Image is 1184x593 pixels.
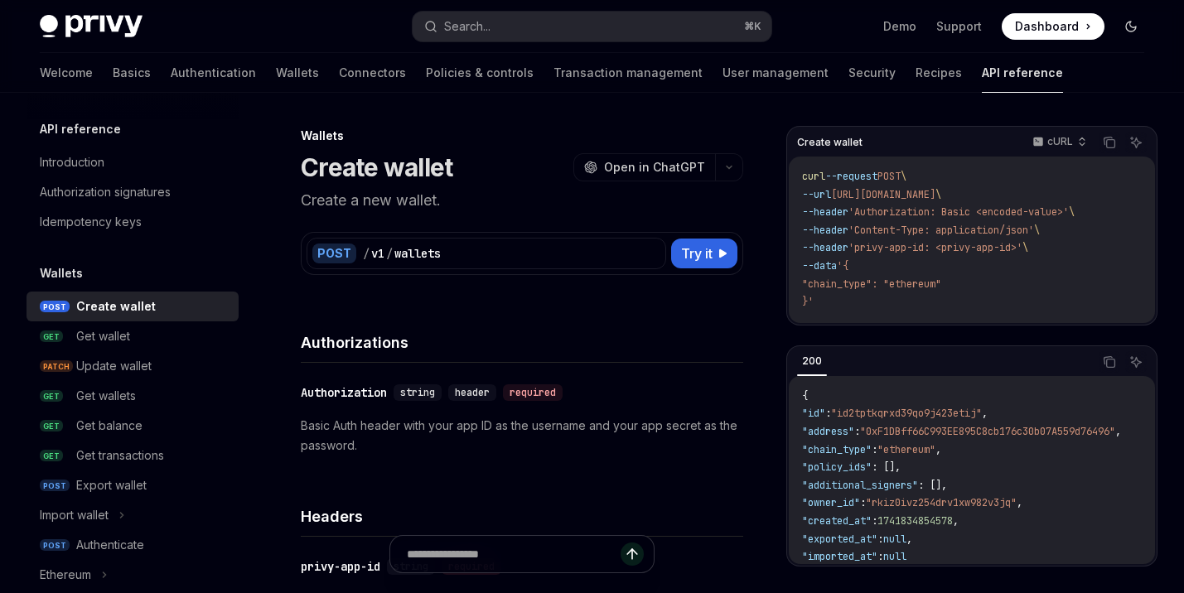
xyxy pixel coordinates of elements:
span: }' [802,295,814,308]
span: Open in ChatGPT [604,159,705,176]
a: Welcome [40,53,93,93]
span: "owner_id" [802,496,860,509]
h5: Wallets [40,263,83,283]
span: : [854,425,860,438]
button: Ask AI [1125,132,1147,153]
span: \ [1022,241,1028,254]
a: Connectors [339,53,406,93]
a: Basics [113,53,151,93]
div: Introduction [40,152,104,172]
div: wallets [394,245,441,262]
h5: API reference [40,119,121,139]
span: GET [40,450,63,462]
span: 'Content-Type: application/json' [848,224,1034,237]
a: POSTExport wallet [27,470,239,500]
span: GET [40,420,63,432]
div: Get wallets [76,386,136,406]
div: Get balance [76,416,143,436]
div: / [386,245,393,262]
span: : [860,496,866,509]
span: null [883,533,906,546]
span: --header [802,241,848,254]
span: PATCH [40,360,73,373]
div: POST [312,243,356,263]
span: : [], [918,479,947,492]
span: { [802,389,808,403]
a: Idempotency keys [27,207,239,237]
span: "ethereum" [877,443,935,456]
span: \ [901,170,906,183]
span: "address" [802,425,854,438]
a: Wallets [276,53,319,93]
div: Update wallet [76,356,152,376]
span: --request [825,170,877,183]
span: "chain_type" [802,443,872,456]
span: [URL][DOMAIN_NAME] [831,188,935,201]
span: \ [935,188,941,201]
button: Ask AI [1125,351,1147,373]
div: 200 [797,351,827,371]
span: : [825,407,831,420]
span: "created_at" [802,514,872,528]
span: Create wallet [797,136,863,149]
h4: Headers [301,505,743,528]
div: Search... [444,17,491,36]
a: Dashboard [1002,13,1104,40]
a: User management [722,53,829,93]
span: "0xF1DBff66C993EE895C8cb176c30b07A559d76496" [860,425,1115,438]
span: , [1017,496,1022,509]
span: : [877,533,883,546]
span: POST [40,301,70,313]
div: Create wallet [76,296,156,316]
div: Get transactions [76,446,164,465]
a: Authorization signatures [27,177,239,207]
div: Wallets [301,128,743,144]
button: Search...⌘K [413,12,772,41]
div: Get wallet [76,326,130,346]
span: curl [802,170,825,183]
span: Dashboard [1015,18,1079,35]
span: , [982,407,988,420]
span: GET [40,390,63,403]
button: Toggle dark mode [1118,13,1144,40]
div: Authorization signatures [40,182,171,202]
span: null [883,550,906,563]
p: Basic Auth header with your app ID as the username and your app secret as the password. [301,416,743,456]
a: GETGet balance [27,411,239,441]
div: / [363,245,370,262]
span: , [953,514,959,528]
div: Import wallet [40,505,109,525]
button: Open in ChatGPT [573,153,715,181]
a: PATCHUpdate wallet [27,351,239,381]
a: GETGet wallets [27,381,239,411]
button: Copy the contents from the code block [1099,351,1120,373]
a: Support [936,18,982,35]
span: "policy_ids" [802,460,872,474]
span: POST [40,539,70,552]
span: "chain_type": "ethereum" [802,277,941,291]
span: header [455,386,490,399]
span: "id2tptkqrxd39qo9j423etij" [831,407,982,420]
span: , [935,443,941,456]
span: GET [40,330,63,343]
button: Try it [671,239,737,268]
span: , [906,533,912,546]
a: Transaction management [553,53,703,93]
a: Demo [883,18,916,35]
a: Introduction [27,147,239,177]
a: Recipes [916,53,962,93]
div: v1 [371,245,384,262]
span: string [400,386,435,399]
span: : [877,550,883,563]
a: Authentication [171,53,256,93]
span: --header [802,224,848,237]
span: : [872,443,877,456]
div: required [503,384,563,401]
button: cURL [1023,128,1094,157]
span: "imported_at" [802,550,877,563]
span: : [872,514,877,528]
span: "rkiz0ivz254drv1xw982v3jq" [866,496,1017,509]
span: Try it [681,243,713,263]
div: Idempotency keys [40,212,142,232]
a: GETGet transactions [27,441,239,470]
